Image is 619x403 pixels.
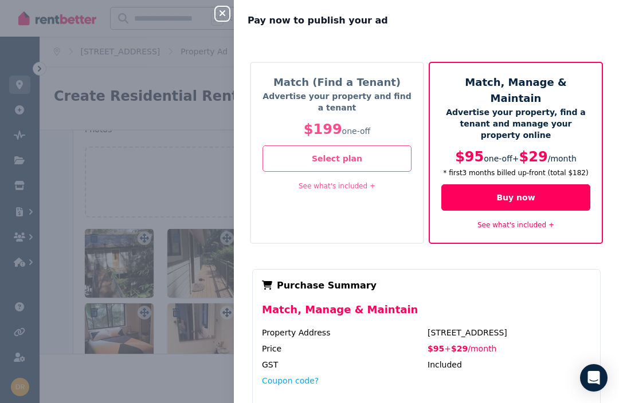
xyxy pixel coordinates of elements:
[428,344,444,353] span: $95
[477,221,554,229] a: See what's included +
[262,302,591,327] div: Match, Manage & Maintain
[428,327,591,338] div: [STREET_ADDRESS]
[263,74,412,90] h5: Match (Find a Tenant)
[262,343,425,354] div: Price
[441,168,590,177] p: * first 3 month s billed up-front (total $182 )
[299,182,375,190] a: See what's included +
[455,149,484,165] span: $95
[262,327,425,338] div: Property Address
[263,90,412,113] p: Advertise your property and find a tenant
[468,344,496,353] span: / month
[519,149,548,165] span: $29
[444,344,451,353] span: +
[248,14,388,27] span: Pay now to publish your ad
[580,364,608,392] div: Open Intercom Messenger
[262,279,591,293] div: Purchase Summary
[451,344,468,353] span: $29
[304,121,342,137] span: $199
[441,106,590,141] p: Advertise your property, find a tenant and manage your property online
[441,184,590,211] button: Buy now
[262,359,425,370] div: GST
[484,154,512,163] span: one-off
[262,375,319,386] button: Coupon code?
[548,154,577,163] span: / month
[441,74,590,106] h5: Match, Manage & Maintain
[512,154,519,163] span: +
[342,127,371,136] span: one-off
[428,359,591,370] div: Included
[263,145,412,172] button: Select plan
